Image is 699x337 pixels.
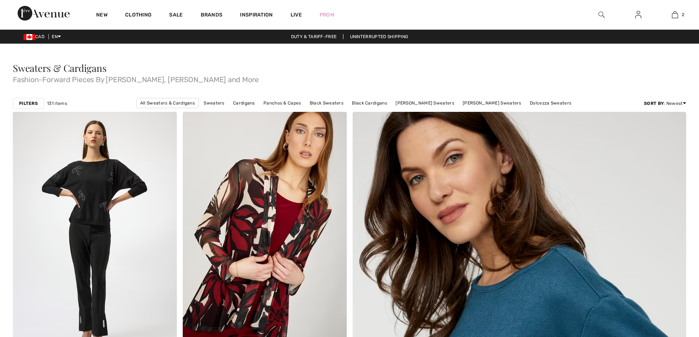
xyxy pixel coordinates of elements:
[96,12,108,19] a: New
[635,10,641,19] img: My Info
[200,98,228,108] a: Sweaters
[201,12,223,19] a: Brands
[392,98,458,108] a: [PERSON_NAME] Sweaters
[291,11,302,19] a: Live
[52,34,61,39] span: EN
[136,98,199,108] a: All Sweaters & Cardigans
[13,62,107,74] span: Sweaters & Cardigans
[657,10,693,19] a: 2
[18,6,70,21] img: 1ère Avenue
[672,10,678,19] img: My Bag
[682,11,684,18] span: 2
[644,101,664,106] strong: Sort By
[260,98,305,108] a: Panchos & Capes
[629,10,647,19] a: Sign In
[598,10,605,19] img: search the website
[23,34,47,39] span: CAD
[23,34,35,40] img: Canadian Dollar
[348,98,391,108] a: Black Cardigans
[125,12,152,19] a: Clothing
[459,98,525,108] a: [PERSON_NAME] Sweaters
[169,12,183,19] a: Sale
[526,98,575,108] a: Dolcezza Sweaters
[19,100,38,107] strong: Filters
[320,11,334,19] a: Prom
[240,12,273,19] span: Inspiration
[47,100,67,107] span: 131 items
[644,100,686,107] div: : Newest
[13,73,686,83] span: Fashion-Forward Pieces By [PERSON_NAME], [PERSON_NAME] and More
[306,98,347,108] a: Black Sweaters
[229,98,259,108] a: Cardigans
